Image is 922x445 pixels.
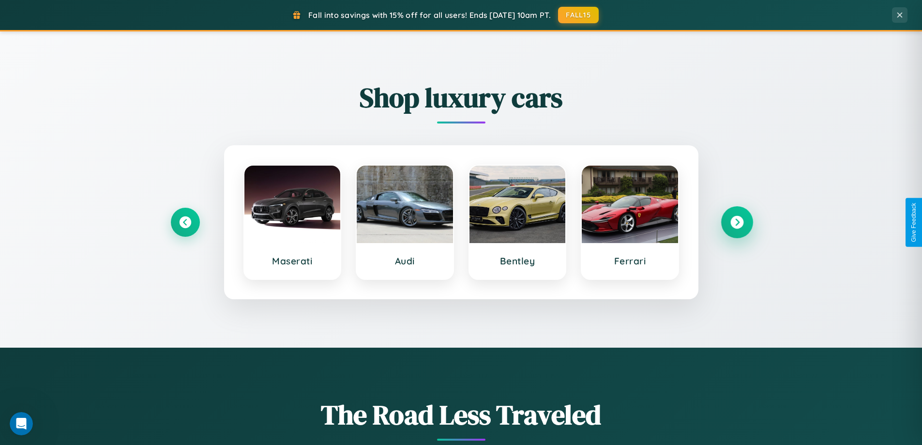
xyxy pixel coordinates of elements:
[558,7,599,23] button: FALL15
[366,255,443,267] h3: Audi
[910,203,917,242] div: Give Feedback
[479,255,556,267] h3: Bentley
[308,10,551,20] span: Fall into savings with 15% off for all users! Ends [DATE] 10am PT.
[171,79,752,116] h2: Shop luxury cars
[591,255,668,267] h3: Ferrari
[10,412,33,435] iframe: Intercom live chat
[171,396,752,433] h1: The Road Less Traveled
[254,255,331,267] h3: Maserati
